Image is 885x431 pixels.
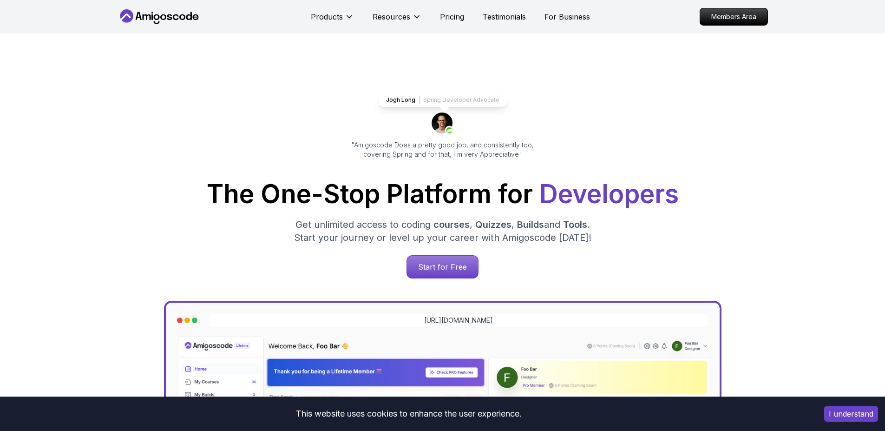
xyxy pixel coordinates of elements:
p: Spring Developer Advocate [423,96,499,104]
a: Start for Free [406,255,479,278]
span: Developers [539,179,679,209]
a: [URL][DOMAIN_NAME] [424,316,493,325]
span: Tools [563,219,587,230]
span: Quizzes [475,219,511,230]
h1: The One-Stop Platform for [125,181,760,207]
button: Resources [373,11,421,30]
p: Jogh Long [386,96,415,104]
img: josh long [432,113,454,135]
p: Get unlimited access to coding , , and . Start your journey or level up your career with Amigosco... [287,218,599,244]
p: Start for Free [407,256,478,278]
button: Products [311,11,354,30]
a: Testimonials [483,11,526,22]
p: Resources [373,11,410,22]
span: courses [433,219,470,230]
span: Builds [517,219,544,230]
div: This website uses cookies to enhance the user experience. [7,404,810,424]
p: Members Area [700,8,767,25]
p: Products [311,11,343,22]
a: For Business [544,11,590,22]
a: Pricing [440,11,464,22]
a: Members Area [700,8,768,26]
p: "Amigoscode Does a pretty good job, and consistently too, covering Spring and for that, I'm very ... [339,140,547,159]
button: Accept cookies [824,406,878,422]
